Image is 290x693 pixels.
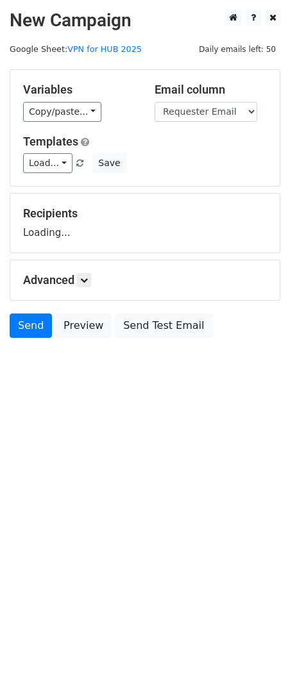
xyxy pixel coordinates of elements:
small: Google Sheet: [10,44,142,54]
a: Daily emails left: 50 [194,44,280,54]
button: Save [92,153,126,173]
div: Loading... [23,206,267,240]
a: Send [10,313,52,338]
a: Copy/paste... [23,102,101,122]
h5: Advanced [23,273,267,287]
span: Daily emails left: 50 [194,42,280,56]
a: Load... [23,153,72,173]
h5: Recipients [23,206,267,221]
h5: Variables [23,83,135,97]
a: Templates [23,135,78,148]
a: VPN for HUB 2025 [67,44,142,54]
h5: Email column [155,83,267,97]
a: Preview [55,313,112,338]
h2: New Campaign [10,10,280,31]
a: Send Test Email [115,313,212,338]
